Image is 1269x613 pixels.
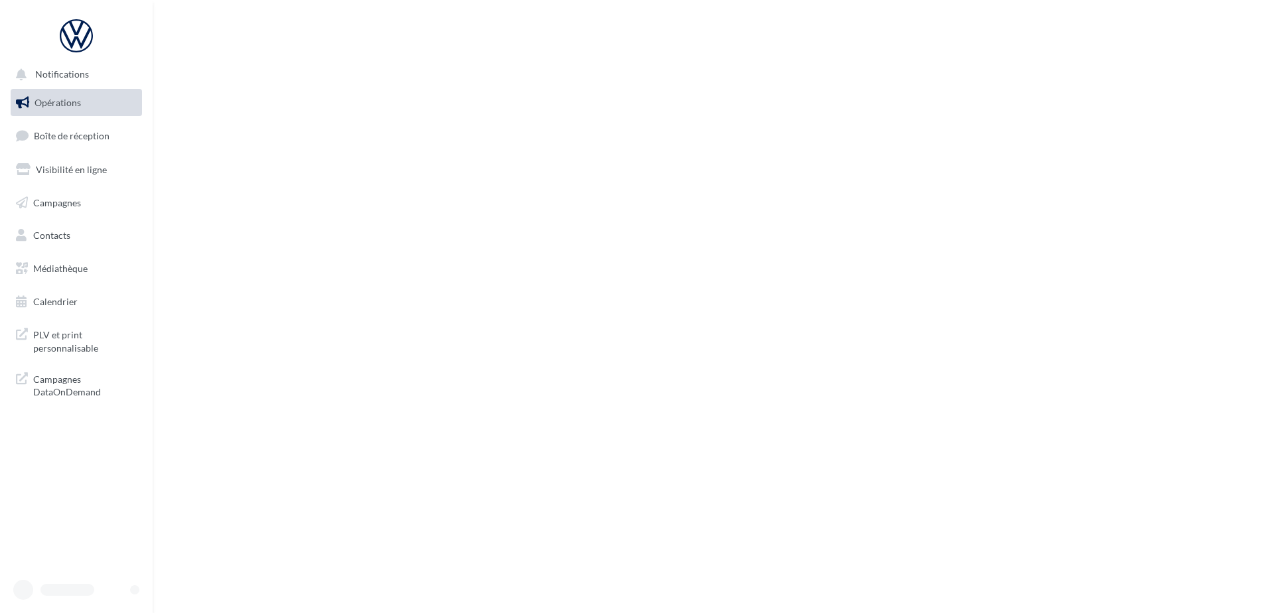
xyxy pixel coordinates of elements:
[33,196,81,208] span: Campagnes
[33,296,78,307] span: Calendrier
[36,164,107,175] span: Visibilité en ligne
[8,189,145,217] a: Campagnes
[33,370,137,399] span: Campagnes DataOnDemand
[8,288,145,316] a: Calendrier
[8,121,145,150] a: Boîte de réception
[8,365,145,404] a: Campagnes DataOnDemand
[8,255,145,283] a: Médiathèque
[33,230,70,241] span: Contacts
[35,69,89,80] span: Notifications
[8,320,145,360] a: PLV et print personnalisable
[8,89,145,117] a: Opérations
[8,156,145,184] a: Visibilité en ligne
[35,97,81,108] span: Opérations
[33,263,88,274] span: Médiathèque
[34,130,110,141] span: Boîte de réception
[8,222,145,249] a: Contacts
[33,326,137,354] span: PLV et print personnalisable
